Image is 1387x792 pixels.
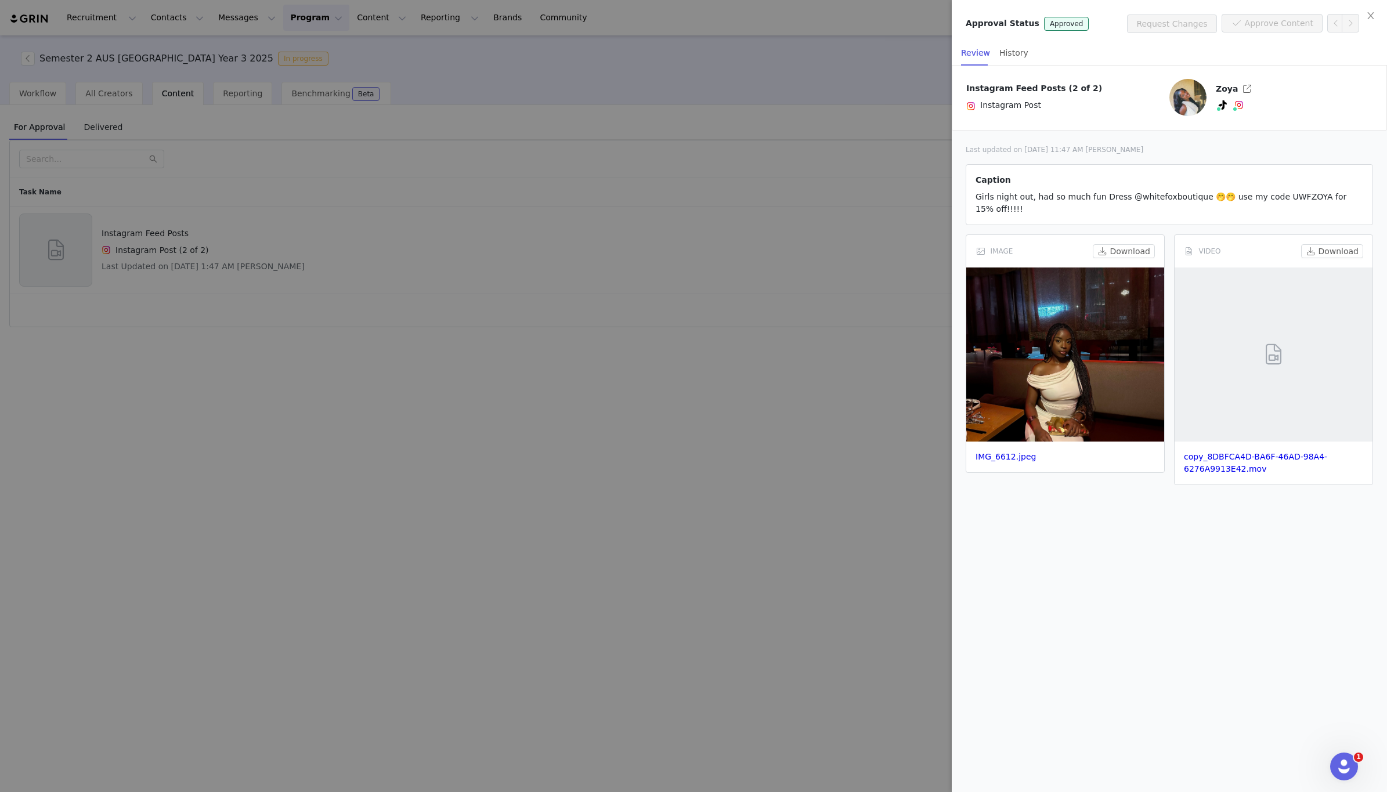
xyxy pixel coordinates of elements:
[976,452,1036,461] a: IMG_6612.jpeg
[980,99,1041,113] span: Instagram Post
[1354,753,1363,762] span: 1
[1301,244,1363,258] button: Download
[966,144,1373,155] div: Last updated on [DATE] 11:47 AM [PERSON_NAME]
[1234,100,1244,110] img: instagram.svg
[1199,246,1221,256] span: VIDEO
[976,192,1346,214] span: Girls night out, had so much fun Dress @whitefoxboutique 🤭🤭 use my code UWFZOYA for 15% off!!!!!
[976,174,1363,186] p: Caption
[991,246,1013,256] span: IMAGE
[966,102,976,111] img: instagram.svg
[1330,753,1358,780] iframe: Intercom live chat
[1169,79,1207,116] img: cbf435d3-7413-406d-ac29-a4fd9f091844.jpg
[966,267,1164,442] img: IMG_6612.jpeg
[1093,244,1155,258] button: Download
[1184,452,1327,473] a: copy_8DBFCA4D-BA6F-46AD-98A4-6276A9913E42.mov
